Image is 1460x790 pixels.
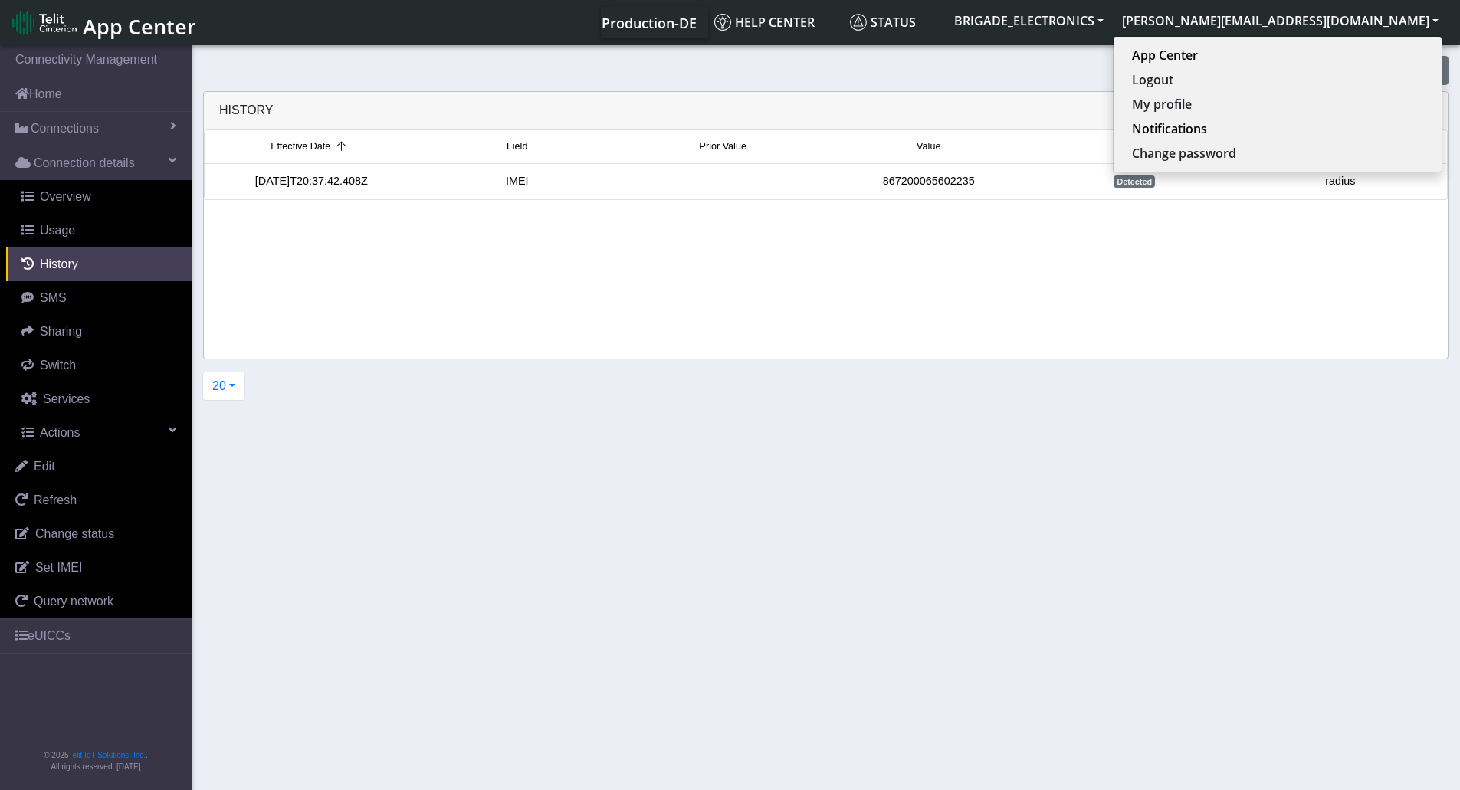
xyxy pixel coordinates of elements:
a: History [6,247,192,281]
img: knowledge.svg [714,14,731,31]
div: radius [1238,173,1444,190]
a: Your current platform instance [601,7,696,38]
span: Overview [40,190,91,203]
a: App Center [12,6,194,39]
a: Sharing [6,315,192,349]
span: Query network [34,595,113,608]
a: SMS [6,281,192,315]
span: App Center [83,12,196,41]
a: Status [844,7,945,38]
button: Notifications [1114,116,1442,141]
span: Prior Value [700,139,746,154]
span: Edit [34,460,55,473]
a: Notifications [1132,120,1423,138]
span: History [40,257,78,270]
span: Help center [714,14,815,31]
div: History [204,92,1448,129]
span: Usage [40,224,75,237]
a: App Center [1132,46,1423,64]
img: status.svg [850,14,867,31]
button: Change password [1114,141,1442,166]
span: Production-DE [602,14,697,32]
span: Value [917,139,940,154]
button: App Center [1114,43,1442,67]
a: Actions [6,416,192,450]
span: Set IMEI [35,561,82,574]
a: Telit IoT Solutions, Inc. [69,751,146,759]
span: Actions [40,426,80,439]
span: Effective Date [271,139,330,154]
span: Change status [35,527,114,540]
a: Overview [6,180,192,214]
button: 20 [202,372,245,401]
span: Status [850,14,916,31]
span: SMS [40,291,67,304]
a: Help center [708,7,844,38]
img: logo-telit-cinterion-gw-new.png [12,11,77,35]
span: Services [43,392,90,405]
div: [DATE]T20:37:42.408Z [208,173,415,190]
span: Sharing [40,325,82,338]
div: IMEI [415,173,621,190]
a: Services [6,382,192,416]
button: [PERSON_NAME][EMAIL_ADDRESS][DOMAIN_NAME] [1113,7,1448,34]
button: BRIGADE_ELECTRONICS [945,7,1113,34]
span: Refresh [34,493,77,506]
a: Usage [6,214,192,247]
span: Switch [40,359,76,372]
button: My profile [1114,92,1442,116]
span: Field [507,139,527,154]
span: Detected [1114,175,1155,188]
span: Connections [31,120,99,138]
button: Logout [1114,67,1442,92]
span: Connection details [34,154,135,172]
a: Switch [6,349,192,382]
div: 867200065602235 [826,173,1032,190]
